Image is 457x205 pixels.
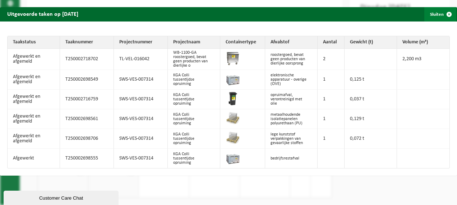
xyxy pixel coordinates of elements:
td: Afgewerkt en afgemeld [8,109,60,129]
iframe: chat widget [4,189,120,205]
td: SWS-VES-007314 [114,129,168,149]
td: roostergoed, bevat geen producten van dierlijke oorsprong [265,49,318,70]
td: Afgewerkt [8,149,60,168]
button: Sluiten [424,7,456,22]
th: Taaknummer [60,36,114,49]
img: WB-0240-HPE-BK-01 [226,91,240,106]
th: Projectnummer [114,36,168,49]
td: Afgewerkt en afgemeld [8,49,60,70]
td: lege kunststof verpakkingen van gevaarlijke stoffen [265,129,318,149]
td: KGA Colli tussentijdse opruiming [168,149,220,168]
td: elektronische apparatuur - overige (OVE) [265,70,318,90]
td: SWS-VES-007314 [114,109,168,129]
td: SWS-VES-007314 [114,70,168,90]
td: T250002698561 [60,109,114,129]
td: 2 [318,49,345,70]
td: KGA Colli tussentijdse opruiming [168,129,220,149]
td: SWS-VES-007314 [114,90,168,109]
td: opruimafval, verontreinigd met olie [265,90,318,109]
td: KGA Colli tussentijdse opruiming [168,90,220,109]
td: 0,037 t [345,90,397,109]
td: Afgewerkt en afgemeld [8,129,60,149]
td: T250002698706 [60,129,114,149]
img: PB-LB-0680-HPE-GY-11 [226,151,240,165]
th: Afvalstof [265,36,318,49]
td: SWS-VES-007314 [114,149,168,168]
td: 0,125 t [345,70,397,90]
td: 1 [318,90,345,109]
td: 0,129 t [345,109,397,129]
td: metaalhoudende isolatiepanelen polyurethaan (PU) [265,109,318,129]
td: TL-VEL-016042 [114,49,168,70]
td: T250002716759 [60,90,114,109]
td: 1 [318,109,345,129]
td: KGA Colli tussentijdse opruiming [168,70,220,90]
th: Aantal [318,36,345,49]
th: Gewicht (t) [345,36,397,49]
img: WB-1100-GAL-GY-01 [226,51,240,66]
td: Afgewerkt en afgemeld [8,90,60,109]
th: Taakstatus [8,36,60,49]
td: 2,200 m3 [397,49,449,70]
td: WB-1100-GA roostergoed, bevat geen producten van dierlijke o [168,49,220,70]
td: bedrijfsrestafval [265,149,318,168]
th: Containertype [220,36,265,49]
td: T250002698549 [60,70,114,90]
img: LP-PA-00000-WDN-11 [226,131,240,145]
th: Volume (m³) [397,36,449,49]
img: LP-PA-00000-WDN-11 [226,111,240,125]
td: T250002698555 [60,149,114,168]
td: Afgewerkt en afgemeld [8,70,60,90]
td: KGA Colli tussentijdse opruiming [168,109,220,129]
td: T250002718702 [60,49,114,70]
td: 0,072 t [345,129,397,149]
td: 1 [318,70,345,90]
th: Projectnaam [168,36,220,49]
td: 1 [318,129,345,149]
img: PB-LB-0680-HPE-GY-11 [226,72,240,86]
